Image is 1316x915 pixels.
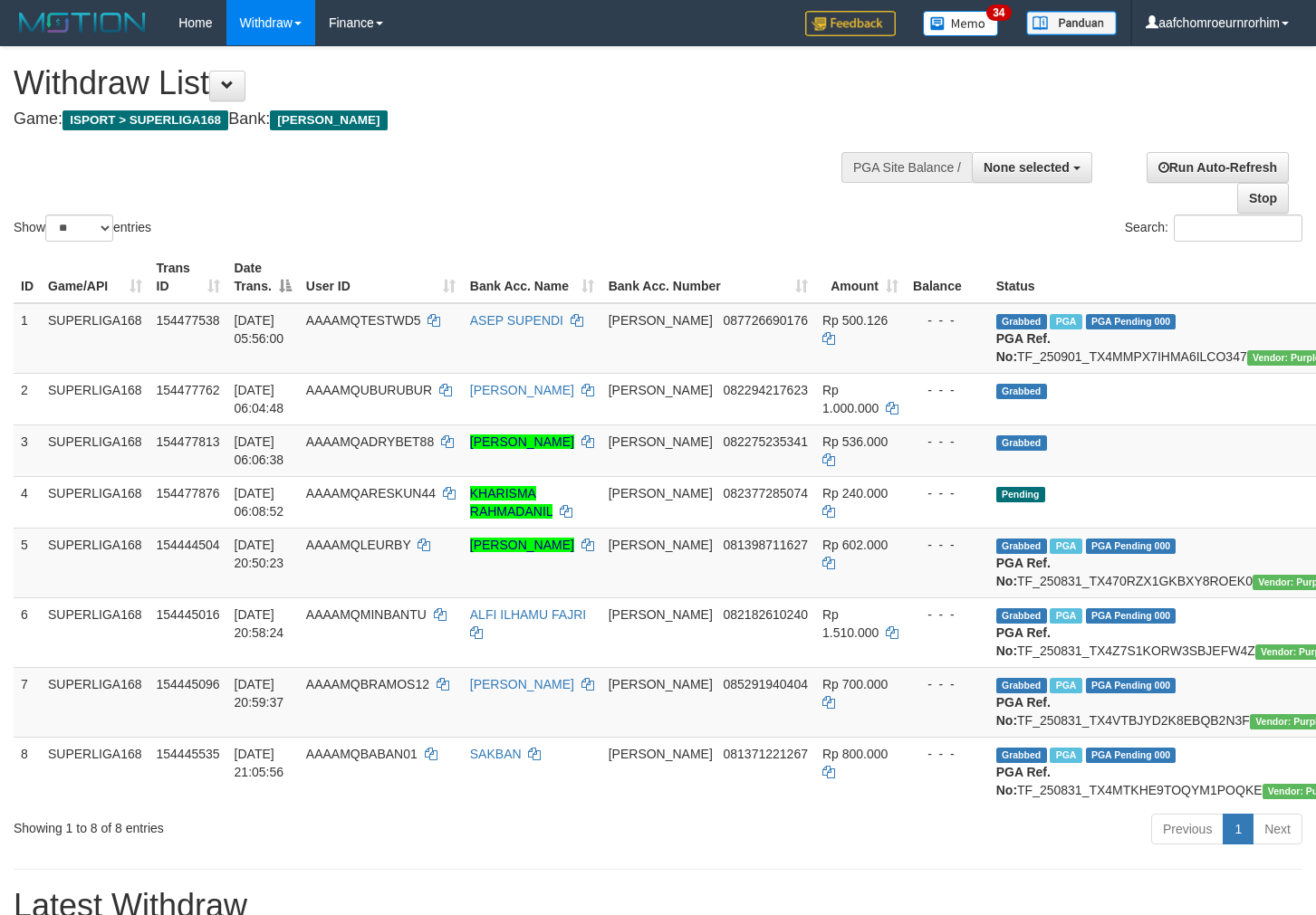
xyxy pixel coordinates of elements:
[1026,11,1117,35] img: panduan.png
[913,745,982,763] div: - - -
[913,433,982,451] div: - - -
[996,384,1047,399] span: Grabbed
[306,434,434,449] span: AAAAMQADRYBET88
[62,110,228,130] span: ISPORT > SUPERLIGA168
[14,597,41,667] td: 6
[41,424,149,476] td: SUPERLIGA168
[906,252,989,303] th: Balance
[841,152,972,183] div: PGA Site Balance /
[822,747,888,761] span: Rp 800.000
[470,747,522,761] a: SAKBAN
[609,747,713,761] span: [PERSON_NAME]
[14,528,41,597] td: 5
[470,677,574,691] a: [PERSON_NAME]
[986,5,1011,21] span: 34
[609,677,713,691] span: [PERSON_NAME]
[972,152,1092,183] button: None selected
[14,214,151,242] label: Show entries
[822,434,888,449] span: Rp 536.000
[724,313,808,328] span: Copy 087726690176 to clipboard
[463,252,601,303] th: Bank Acc. Name: activate to sort column ascending
[306,313,421,328] span: AAAAMQTESTWD5
[724,607,808,622] span: Copy 082182610240 to clipboard
[41,528,149,597] td: SUPERLIGA168
[470,383,574,397] a: [PERSON_NAME]
[996,539,1047,554] span: Grabbed
[1050,748,1081,763] span: Marked by aafheankoy
[1223,814,1254,844] a: 1
[822,486,888,500] span: Rp 240.000
[306,607,427,622] span: AAAAMQMINBANTU
[157,747,220,761] span: 154445535
[157,313,220,328] span: 154477538
[609,607,713,622] span: [PERSON_NAME]
[14,110,860,129] h4: Game: Bank:
[923,11,999,36] img: Button%20Memo.svg
[724,486,808,500] span: Copy 082377285074 to clipboard
[601,252,815,303] th: Bank Acc. Number: activate to sort column ascending
[157,538,220,552] span: 154444504
[1086,748,1177,763] span: PGA Pending
[157,434,220,449] span: 154477813
[306,383,432,397] span: AAAAMQUBURUBUR
[724,434,808,449] span: Copy 082275235341 to clipboard
[157,486,220,500] span: 154477876
[470,607,586,622] a: ALFI ILHAMU FAJRI
[1237,183,1289,214] a: Stop
[822,538,888,552] span: Rp 602.000
[1086,678,1177,693] span: PGA Pending
[470,486,552,519] a: KHARISMA RAHMADANIL
[14,737,41,806] td: 8
[235,434,284,467] span: [DATE] 06:06:38
[235,747,284,779] span: [DATE] 21:05:56
[306,538,411,552] span: AAAAMQLEURBY
[996,678,1047,693] span: Grabbed
[41,303,149,374] td: SUPERLIGA168
[1050,314,1081,329] span: Marked by aafmaleo
[724,677,808,691] span: Copy 085291940404 to clipboard
[1086,314,1177,329] span: PGA Pending
[1151,814,1224,844] a: Previous
[1174,214,1302,242] input: Search:
[822,313,888,328] span: Rp 500.126
[149,252,227,303] th: Trans ID: activate to sort column ascending
[996,487,1045,502] span: Pending
[41,597,149,667] td: SUPERLIGA168
[157,677,220,691] span: 154445096
[235,607,284,640] span: [DATE] 20:58:24
[996,765,1051,797] b: PGA Ref. No:
[306,486,436,500] span: AAAAMQARESKUN44
[157,607,220,622] span: 154445016
[235,383,284,415] span: [DATE] 06:04:48
[1050,608,1081,624] span: Marked by aafheankoy
[14,373,41,424] td: 2
[815,252,906,303] th: Amount: activate to sort column ascending
[235,538,284,570] span: [DATE] 20:50:23
[609,434,713,449] span: [PERSON_NAME]
[996,695,1051,728] b: PGA Ref. No:
[996,331,1051,364] b: PGA Ref. No:
[470,313,563,328] a: ASEP SUPENDI
[1086,608,1177,624] span: PGA Pending
[984,160,1070,175] span: None selected
[157,383,220,397] span: 154477762
[270,110,387,130] span: [PERSON_NAME]
[913,536,982,554] div: - - -
[470,434,574,449] a: [PERSON_NAME]
[45,214,113,242] select: Showentries
[306,747,418,761] span: AAAAMQBABAN01
[1086,539,1177,554] span: PGA Pending
[913,675,982,693] div: - - -
[822,677,888,691] span: Rp 700.000
[822,383,879,415] span: Rp 1.000.000
[41,373,149,424] td: SUPERLIGA168
[996,608,1047,624] span: Grabbed
[1050,678,1081,693] span: Marked by aafheankoy
[227,252,299,303] th: Date Trans.: activate to sort column descending
[996,625,1051,658] b: PGA Ref. No:
[609,383,713,397] span: [PERSON_NAME]
[14,252,41,303] th: ID
[822,607,879,640] span: Rp 1.510.000
[1147,152,1289,183] a: Run Auto-Refresh
[609,538,713,552] span: [PERSON_NAME]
